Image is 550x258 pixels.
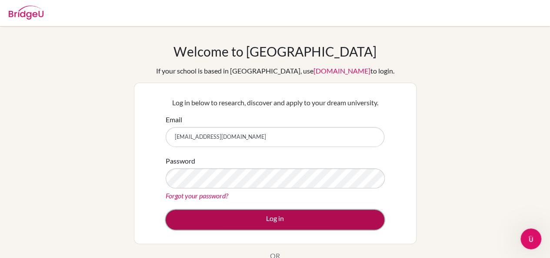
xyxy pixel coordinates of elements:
label: Password [166,156,195,166]
button: Log in [166,210,384,230]
label: Email [166,114,182,125]
div: If your school is based in [GEOGRAPHIC_DATA], use to login. [156,66,394,76]
iframe: Intercom live chat [520,228,541,249]
a: [DOMAIN_NAME] [313,67,370,75]
h1: Welcome to [GEOGRAPHIC_DATA] [173,44,377,59]
p: Log in below to research, discover and apply to your dream university. [166,97,384,108]
a: Forgot your password? [166,191,228,200]
img: Bridge-U [9,6,43,20]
